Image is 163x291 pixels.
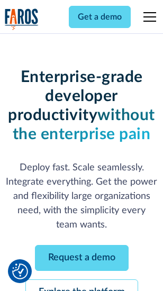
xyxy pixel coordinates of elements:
[35,245,129,271] a: Request a demo
[137,4,158,30] div: menu
[5,8,39,30] img: Logo of the analytics and reporting company Faros.
[12,263,28,279] img: Revisit consent button
[12,263,28,279] button: Cookie Settings
[5,161,158,232] p: Deploy fast. Scale seamlessly. Integrate everything. Get the power and flexibility large organiza...
[69,6,131,28] a: Get a demo
[5,8,39,30] a: home
[8,69,142,123] strong: Enterprise-grade developer productivity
